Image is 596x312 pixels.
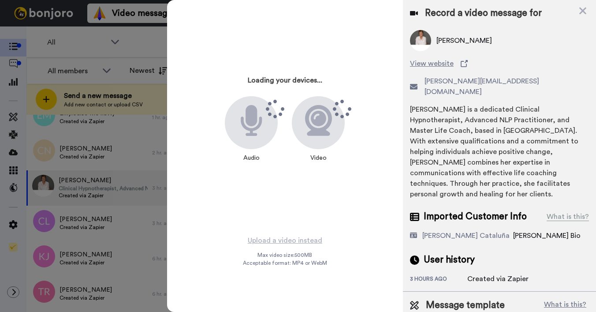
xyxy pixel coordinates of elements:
[248,77,322,85] h3: Loading your devices...
[424,253,475,267] span: User history
[243,259,327,267] span: Acceptable format: MP4 or WebM
[513,232,581,239] span: [PERSON_NAME] Bio
[410,58,454,69] span: View website
[410,275,467,284] div: 3 hours ago
[257,252,312,259] span: Max video size: 500 MB
[306,149,331,167] div: Video
[547,211,589,222] div: What is this?
[467,274,529,284] div: Created via Zapier
[410,104,589,199] div: [PERSON_NAME] is a dedicated Clinical Hypnotherapist, Advanced NLP Practitioner, and Master Life ...
[541,299,589,312] button: What is this?
[424,210,527,223] span: Imported Customer Info
[422,230,510,241] div: [PERSON_NAME] Cataluña
[245,235,325,246] button: Upload a video instead
[239,149,264,167] div: Audio
[410,58,589,69] a: View website
[426,299,505,312] span: Message template
[425,76,589,97] span: [PERSON_NAME][EMAIL_ADDRESS][DOMAIN_NAME]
